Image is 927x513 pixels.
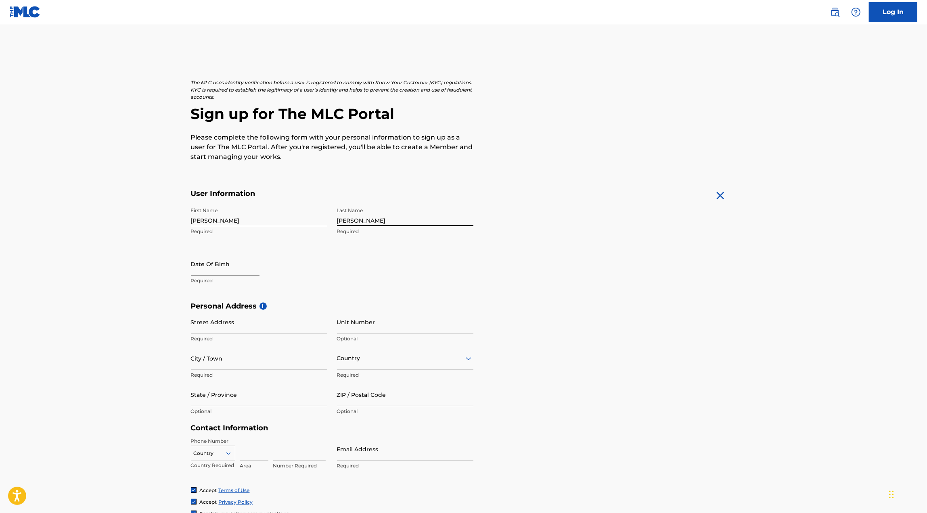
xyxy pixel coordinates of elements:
[219,487,250,493] a: Terms of Use
[191,79,473,101] p: The MLC uses identity verification before a user is registered to comply with Know Your Customer ...
[851,7,861,17] img: help
[191,371,327,379] p: Required
[337,408,473,415] p: Optional
[191,462,235,469] p: Country Required
[191,335,327,342] p: Required
[191,302,737,311] h5: Personal Address
[240,462,268,469] p: Area
[889,482,894,507] div: Arrastrar
[200,487,217,493] span: Accept
[191,133,473,162] p: Please complete the following form with your personal information to sign up as a user for The ML...
[191,189,473,198] h5: User Information
[273,462,326,469] p: Number Required
[337,335,473,342] p: Optional
[869,2,917,22] a: Log In
[259,302,267,310] span: i
[848,4,864,20] div: Help
[714,189,727,202] img: close
[887,474,927,513] iframe: Chat Widget
[191,499,196,504] img: checkbox
[337,371,473,379] p: Required
[191,488,196,492] img: checkbox
[219,499,253,505] a: Privacy Policy
[191,105,737,123] h2: Sign up for The MLC Portal
[337,228,473,235] p: Required
[191,423,473,433] h5: Contact Information
[10,6,41,18] img: MLC Logo
[830,7,840,17] img: search
[191,277,327,284] p: Required
[887,474,927,513] div: Widget de chat
[827,4,843,20] a: Public Search
[337,462,473,469] p: Required
[191,228,327,235] p: Required
[200,499,217,505] span: Accept
[191,408,327,415] p: Optional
